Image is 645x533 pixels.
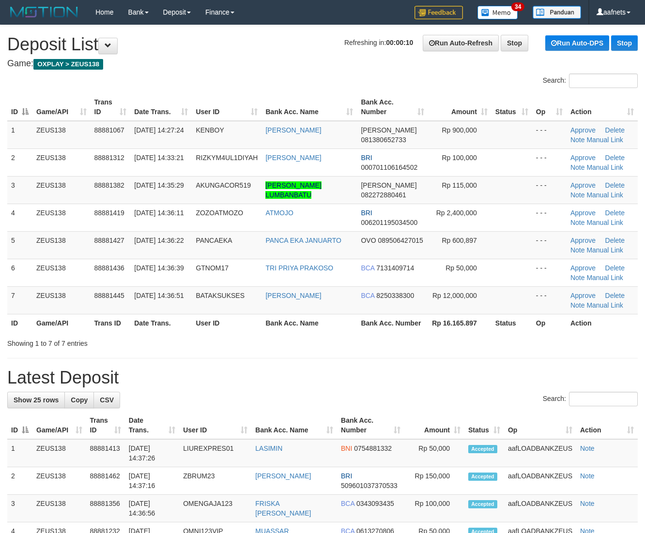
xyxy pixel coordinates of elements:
[265,154,321,162] a: [PERSON_NAME]
[586,219,623,226] a: Manual Link
[7,176,32,204] td: 3
[442,154,476,162] span: Rp 100,000
[134,209,184,217] span: [DATE] 14:36:11
[7,5,81,19] img: MOTION_logo.png
[7,35,638,54] h1: Deposit List
[361,126,416,134] span: [PERSON_NAME]
[570,219,585,226] a: Note
[605,181,625,189] a: Delete
[570,274,585,281] a: Note
[404,467,464,495] td: Rp 150,000
[251,412,337,439] th: Bank Acc. Name: activate to sort column ascending
[570,154,596,162] a: Approve
[386,39,413,46] strong: 00:00:10
[64,392,94,408] a: Copy
[532,231,567,259] td: - - -
[196,181,251,189] span: AKUNGACOR519
[567,314,638,332] th: Action
[532,286,567,314] td: - - -
[532,176,567,204] td: - - -
[491,93,532,121] th: Status: activate to sort column ascending
[442,126,476,134] span: Rp 900,000
[504,439,576,467] td: aafLOADBANKZEUS
[7,93,32,121] th: ID: activate to sort column descending
[376,264,414,272] span: Copy 7131409714 to clipboard
[586,191,623,199] a: Manual Link
[361,191,406,199] span: Copy 082272880461 to clipboard
[255,472,311,480] a: [PERSON_NAME]
[605,264,625,272] a: Delete
[570,136,585,144] a: Note
[261,314,357,332] th: Bank Acc. Name
[532,121,567,149] td: - - -
[442,181,476,189] span: Rp 115,000
[125,412,179,439] th: Date Trans.: activate to sort column ascending
[32,121,91,149] td: ZEUS138
[179,495,251,522] td: OMENGAJA123
[361,237,376,244] span: OVO
[94,181,124,189] span: 88881382
[580,444,595,452] a: Note
[125,467,179,495] td: [DATE] 14:37:16
[428,314,491,332] th: Rp 16.165.897
[361,136,406,144] span: Copy 081380652733 to clipboard
[570,163,585,171] a: Note
[477,6,518,19] img: Button%20Memo.svg
[532,148,567,176] td: - - -
[265,237,341,244] a: PANCA EKA JANUARTO
[341,482,398,489] span: Copy 509601037370533 to clipboard
[611,35,638,51] a: Stop
[570,292,596,299] a: Approve
[378,237,423,244] span: Copy 089506427015 to clipboard
[100,396,114,404] span: CSV
[570,237,596,244] a: Approve
[605,292,625,299] a: Delete
[32,495,86,522] td: ZEUS138
[7,286,32,314] td: 7
[179,412,251,439] th: User ID: activate to sort column ascending
[532,259,567,286] td: - - -
[501,35,528,51] a: Stop
[570,181,596,189] a: Approve
[7,412,32,439] th: ID: activate to sort column descending
[361,264,374,272] span: BCA
[134,264,184,272] span: [DATE] 14:36:39
[265,264,333,272] a: TRI PRIYA PRAKOSO
[442,237,476,244] span: Rp 600,897
[7,335,261,348] div: Showing 1 to 7 of 7 entries
[580,472,595,480] a: Note
[196,237,232,244] span: PANCAEKA
[130,314,192,332] th: Date Trans.
[586,301,623,309] a: Manual Link
[7,467,32,495] td: 2
[86,467,125,495] td: 88881462
[511,2,524,11] span: 34
[504,467,576,495] td: aafLOADBANKZEUS
[7,368,638,387] h1: Latest Deposit
[341,444,352,452] span: BNI
[14,396,59,404] span: Show 25 rows
[404,412,464,439] th: Amount: activate to sort column ascending
[586,136,623,144] a: Manual Link
[569,392,638,406] input: Search:
[543,392,638,406] label: Search:
[196,209,243,217] span: ZOZOATMOZO
[255,444,282,452] a: LASIMIN
[265,181,321,199] a: [PERSON_NAME] LUMBANBATU
[337,412,404,439] th: Bank Acc. Number: activate to sort column ascending
[130,93,192,121] th: Date Trans.: activate to sort column ascending
[569,74,638,88] input: Search:
[134,292,184,299] span: [DATE] 14:36:51
[436,209,477,217] span: Rp 2,400,000
[134,181,184,189] span: [DATE] 14:35:29
[32,259,91,286] td: ZEUS138
[404,439,464,467] td: Rp 50,000
[404,495,464,522] td: Rp 100,000
[428,93,491,121] th: Amount: activate to sort column ascending
[361,219,417,226] span: Copy 006201195034500 to clipboard
[545,35,609,51] a: Run Auto-DPS
[7,314,32,332] th: ID
[179,439,251,467] td: LIUREXPRES01
[464,412,504,439] th: Status: activate to sort column ascending
[7,392,65,408] a: Show 25 rows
